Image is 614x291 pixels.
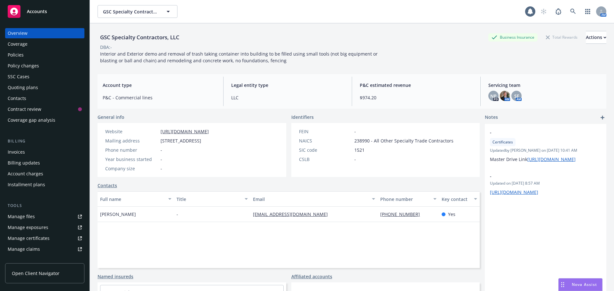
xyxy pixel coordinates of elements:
a: Named insureds [98,273,133,280]
div: Account charges [8,169,43,179]
span: General info [98,114,124,120]
a: Manage claims [5,244,84,254]
a: [URL][DOMAIN_NAME] [161,128,209,134]
div: Policy changes [8,61,39,71]
div: Manage certificates [8,233,50,243]
span: - [161,147,162,153]
a: Coverage [5,39,84,49]
img: photo [500,91,510,101]
button: Phone number [378,191,439,207]
div: CSLB [299,156,352,163]
a: Manage exposures [5,222,84,233]
a: Manage BORs [5,255,84,265]
a: Account charges [5,169,84,179]
span: - [177,211,178,218]
button: Actions [586,31,606,44]
button: Key contact [439,191,480,207]
div: SSC Cases [8,72,29,82]
span: Updated on [DATE] 8:57 AM [490,180,601,186]
div: Website [105,128,158,135]
button: GSC Specialty Contractors, LLC [98,5,177,18]
div: Coverage [8,39,28,49]
a: Report a Bug [552,5,565,18]
div: Manage claims [8,244,40,254]
div: DBA: - [100,44,112,50]
div: Invoices [8,147,25,157]
a: Switch app [581,5,594,18]
div: Quoting plans [8,82,38,93]
a: Contacts [5,93,84,103]
div: Coverage gap analysis [8,115,55,125]
div: Policies [8,50,24,60]
span: Legal entity type [231,82,344,88]
span: - [354,156,356,163]
div: Contract review [8,104,41,114]
div: -CertificatesUpdatedby [PERSON_NAME] on [DATE] 10:41 AMMaster Drive Link[URL][DOMAIN_NAME] [485,124,606,168]
a: Contacts [98,182,117,189]
span: Open Client Navigator [12,270,59,277]
span: Updated by [PERSON_NAME] on [DATE] 10:41 AM [490,148,601,153]
div: Company size [105,165,158,172]
span: - [490,129,585,136]
span: P&C - Commercial lines [103,94,216,101]
span: P&C estimated revenue [360,82,473,88]
div: Key contact [442,196,470,203]
span: LLC [231,94,344,101]
a: Manage files [5,211,84,222]
div: Full name [100,196,164,203]
a: Affiliated accounts [291,273,332,280]
div: Email [253,196,368,203]
div: Mailing address [105,137,158,144]
span: Account type [103,82,216,88]
a: [EMAIL_ADDRESS][DOMAIN_NAME] [253,211,333,217]
span: - [161,156,162,163]
a: Installment plans [5,180,84,190]
span: - [490,173,585,180]
div: GSC Specialty Contractors, LLC [98,33,182,42]
a: Manage certificates [5,233,84,243]
a: Coverage gap analysis [5,115,84,125]
div: Manage BORs [8,255,38,265]
div: NAICS [299,137,352,144]
button: Nova Assist [558,278,602,291]
span: 238990 - All Other Specialty Trade Contractors [354,137,453,144]
div: Installment plans [8,180,45,190]
div: -Updated on [DATE] 8:57 AM[URL][DOMAIN_NAME] [485,168,606,201]
span: Interior and Exterior demo and removal of trash taking container into building to be filled using... [100,51,379,64]
a: SSC Cases [5,72,84,82]
span: [STREET_ADDRESS] [161,137,201,144]
span: Notes [485,114,498,121]
span: - [161,165,162,172]
button: Title [174,191,250,207]
a: Quoting plans [5,82,84,93]
button: Email [250,191,378,207]
div: Drag to move [559,279,567,291]
div: Actions [586,31,606,43]
div: SIC code [299,147,352,153]
div: Business Insurance [488,33,538,41]
div: Billing updates [8,158,40,168]
span: Identifiers [291,114,314,120]
span: Servicing team [488,82,601,88]
a: Invoices [5,147,84,157]
div: Year business started [105,156,158,163]
div: Phone number [380,196,429,203]
div: Tools [5,203,84,209]
span: GSC Specialty Contractors, LLC [103,8,158,15]
a: Overview [5,28,84,38]
a: [PHONE_NUMBER] [380,211,425,217]
span: Certificates [492,139,513,145]
span: [PERSON_NAME] [100,211,136,218]
a: Search [567,5,579,18]
a: Billing updates [5,158,84,168]
a: [URL][DOMAIN_NAME] [527,156,576,162]
span: - [354,128,356,135]
div: Title [177,196,241,203]
span: SF [514,93,519,99]
div: Billing [5,138,84,144]
div: Contacts [8,93,26,103]
span: Yes [448,211,455,218]
div: Manage files [8,211,35,222]
a: Policy changes [5,61,84,71]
